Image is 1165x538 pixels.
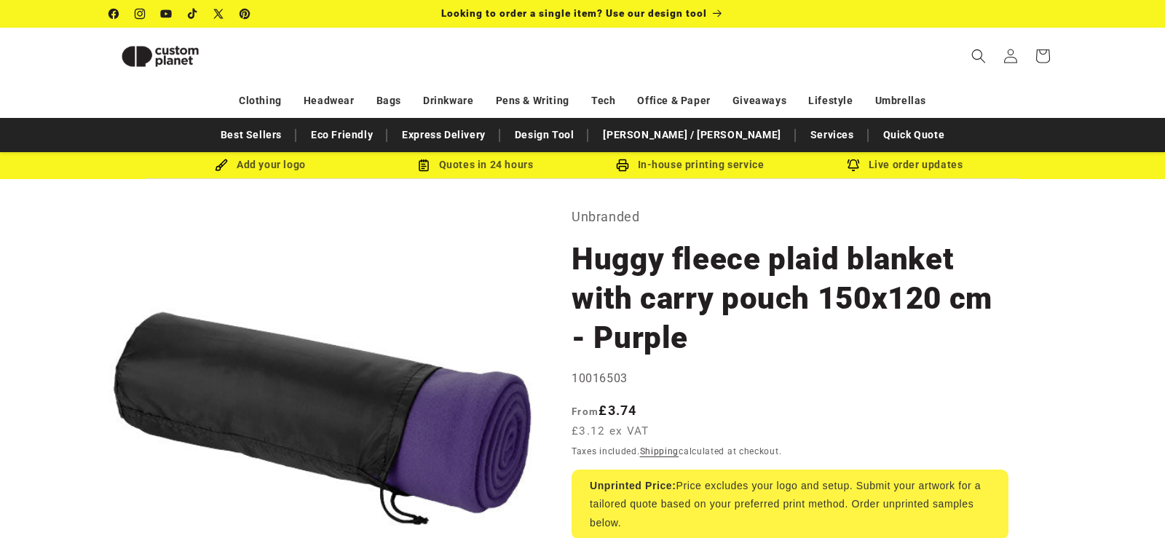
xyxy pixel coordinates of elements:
span: From [572,406,599,417]
span: £3.12 ex VAT [572,423,649,440]
a: Eco Friendly [304,122,380,148]
span: 10016503 [572,371,628,385]
div: Taxes included. calculated at checkout. [572,444,1008,459]
a: Headwear [304,88,355,114]
a: Services [803,122,861,148]
a: Quick Quote [876,122,952,148]
span: Looking to order a single item? Use our design tool [441,7,707,19]
a: Umbrellas [875,88,926,114]
strong: Unprinted Price: [590,480,676,491]
a: [PERSON_NAME] / [PERSON_NAME] [596,122,788,148]
img: In-house printing [616,159,629,172]
div: Add your logo [153,156,368,174]
div: Live order updates [797,156,1012,174]
strong: £3.74 [572,403,637,418]
img: Brush Icon [215,159,228,172]
a: Office & Paper [637,88,710,114]
a: Custom Planet [104,28,261,84]
div: In-house printing service [582,156,797,174]
p: Unbranded [572,205,1008,229]
h1: Huggy fleece plaid blanket with carry pouch 150x120 cm - Purple [572,240,1008,357]
img: Order Updates Icon [417,159,430,172]
a: Drinkware [423,88,473,114]
a: Design Tool [508,122,582,148]
a: Lifestyle [808,88,853,114]
a: Best Sellers [213,122,289,148]
div: Quotes in 24 hours [368,156,582,174]
img: Custom Planet [109,33,211,79]
a: Clothing [239,88,282,114]
img: Order updates [847,159,860,172]
a: Shipping [640,446,679,456]
a: Giveaways [732,88,786,114]
a: Tech [591,88,615,114]
a: Bags [376,88,401,114]
a: Pens & Writing [496,88,569,114]
iframe: Chat Widget [922,381,1165,538]
a: Express Delivery [395,122,493,148]
summary: Search [963,40,995,72]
